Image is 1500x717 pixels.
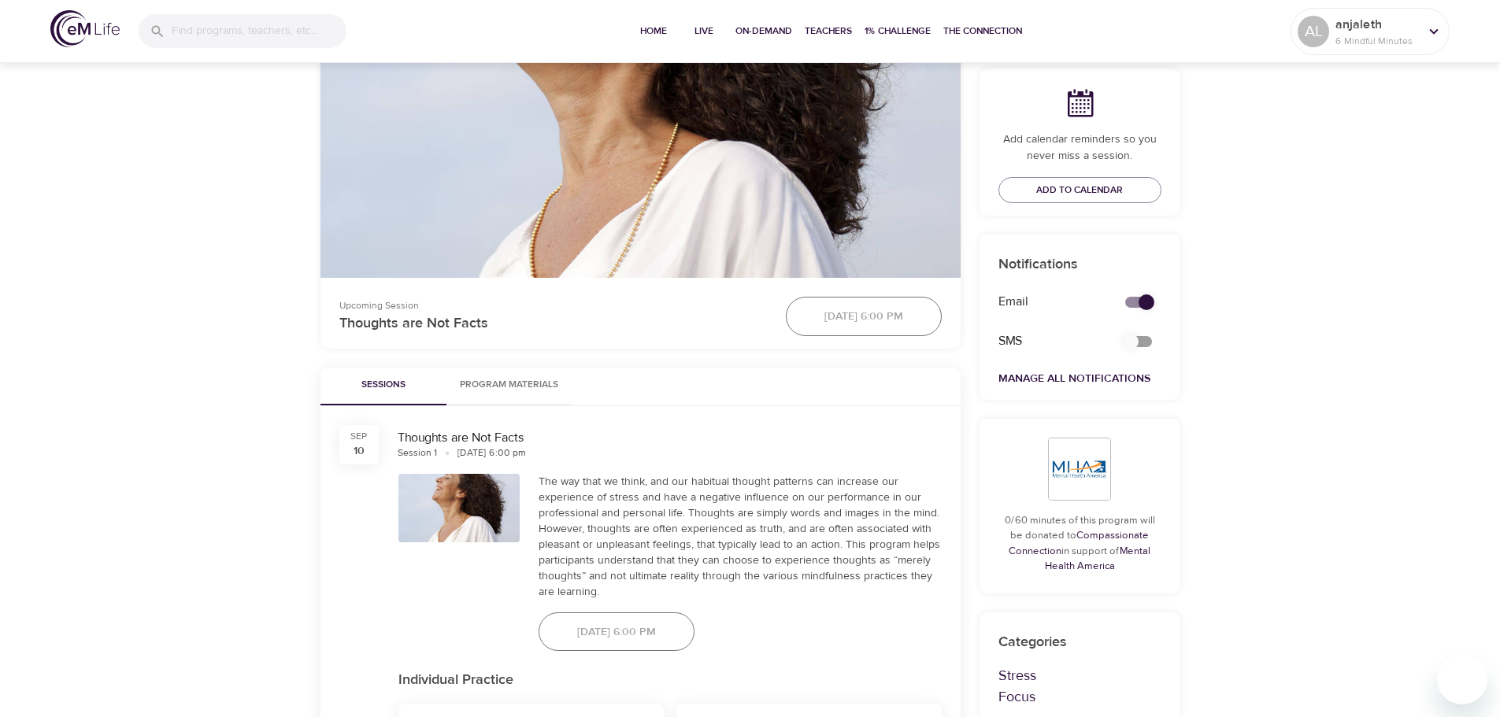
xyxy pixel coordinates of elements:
[330,377,437,394] span: Sessions
[50,10,120,47] img: logo
[685,23,723,39] span: Live
[998,131,1161,164] p: Add calendar reminders so you never miss a session.
[998,513,1161,575] p: 0/60 minutes of this program will be donated to in support of
[943,23,1022,39] span: The Connection
[805,23,852,39] span: Teachers
[350,430,368,443] div: Sep
[457,446,526,460] div: [DATE] 6:00 pm
[1298,16,1329,47] div: AL
[1335,34,1419,48] p: 6 Mindful Minutes
[1335,15,1419,34] p: anjaleth
[172,14,346,48] input: Find programs, teachers, etc...
[998,631,1161,652] p: Categories
[398,429,942,447] div: Thoughts are Not Facts
[539,474,942,600] div: The way that we think, and our habitual thought patterns can increase our experience of stress an...
[998,371,1150,386] a: Manage All Notifications
[398,670,942,691] p: Individual Practice
[456,377,563,394] span: Program Materials
[998,665,1161,686] p: Stress
[998,253,1161,275] p: Notifications
[1009,529,1149,557] a: Compassionate Connection
[1437,654,1487,704] iframe: Button to launch messaging window
[1036,182,1123,198] span: Add to Calendar
[339,312,767,334] p: Thoughts are Not Facts
[735,23,792,39] span: On-Demand
[865,23,931,39] span: 1% Challenge
[354,443,365,459] div: 10
[998,686,1161,708] p: Focus
[989,323,1106,360] div: SMS
[635,23,672,39] span: Home
[989,283,1106,320] div: Email
[339,298,767,312] p: Upcoming Session
[398,446,437,460] div: Session 1
[998,177,1161,203] button: Add to Calendar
